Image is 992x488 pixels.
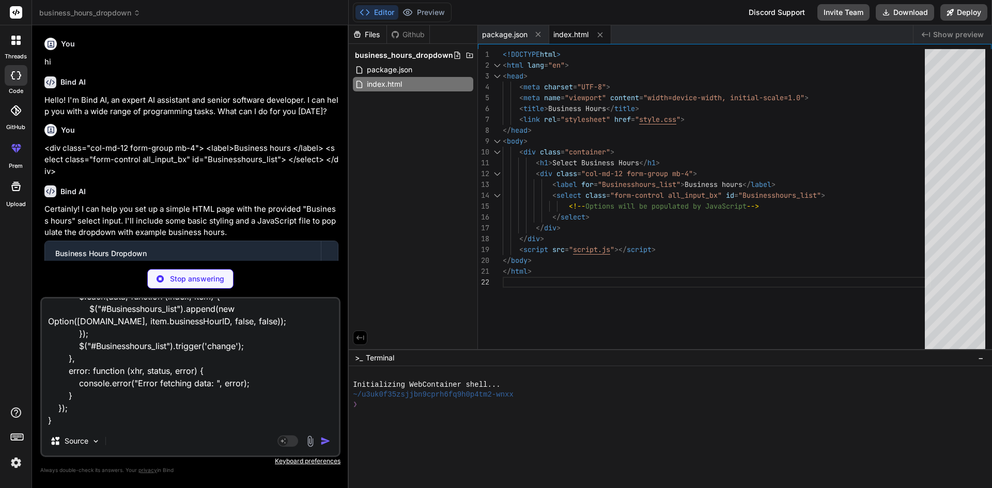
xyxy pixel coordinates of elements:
[610,245,614,254] span: "
[490,168,504,179] div: Click to collapse the range.
[519,115,523,124] span: <
[478,92,489,103] div: 5
[585,191,606,200] span: class
[536,223,544,232] span: </
[804,93,809,102] span: >
[552,212,561,222] span: </
[581,169,693,178] span: "col-md-12 form-group mb-4"
[6,123,25,132] label: GitHub
[60,186,86,197] h6: Bind AI
[507,60,523,70] span: html
[503,60,507,70] span: <
[523,71,528,81] span: >
[6,200,26,209] label: Upload
[44,56,338,68] p: hi
[61,125,75,135] h6: You
[523,104,544,113] span: title
[519,245,523,254] span: <
[556,50,561,59] span: >
[742,4,811,21] div: Discord Support
[561,93,565,102] span: =
[540,158,548,167] span: h1
[569,201,585,211] span: <!--
[561,115,610,124] span: "stylesheet"
[39,8,141,18] span: business_hours_dropdown
[598,180,680,189] span: "Businesshours_list"
[544,115,556,124] span: rel
[478,266,489,277] div: 21
[366,353,394,363] span: Terminal
[639,115,676,124] span: style.css
[353,390,514,400] span: ~/u3uk0f35zsjjbn9cprh6fq9h0p4tm2-wnxx
[478,136,489,147] div: 9
[627,245,652,254] span: script
[536,169,540,178] span: <
[585,201,747,211] span: Options will be populated by JavaScript
[42,298,339,427] textarea: function Bind_BusinessHoursList() { $("#BusinessHoursList").select2({ placeholder: "Select Busine...
[478,103,489,114] div: 6
[606,191,610,200] span: =
[565,147,610,156] span: "container"
[55,248,311,259] div: Business Hours Dropdown
[693,169,697,178] span: >
[978,353,984,363] span: −
[366,64,413,76] span: package.json
[5,52,27,61] label: threads
[355,5,398,20] button: Editor
[355,50,453,60] span: business_hours_dropdown
[656,158,660,167] span: >
[540,169,552,178] span: div
[569,245,573,254] span: "
[685,180,742,189] span: Business hours
[639,93,643,102] span: =
[478,223,489,233] div: 17
[771,180,776,189] span: >
[561,147,565,156] span: =
[478,179,489,190] div: 13
[726,191,734,200] span: id
[680,115,685,124] span: >
[519,234,528,243] span: </
[528,125,532,135] span: >
[585,212,590,222] span: >
[353,400,358,410] span: ❯
[553,29,588,40] span: index.html
[556,191,581,200] span: select
[610,93,639,102] span: content
[490,136,504,147] div: Click to collapse the range.
[503,136,507,146] span: <
[610,191,722,200] span: "form-control all_input_bx"
[91,437,100,446] img: Pick Models
[976,350,986,366] button: −
[876,4,934,21] button: Download
[355,353,363,363] span: >_
[552,158,639,167] span: Select Business Hours
[548,158,552,167] span: >
[304,435,316,447] img: attachment
[490,71,504,82] div: Click to collapse the range.
[398,5,449,20] button: Preview
[478,147,489,158] div: 10
[353,380,501,390] span: Initializing WebContainer shell...
[581,180,594,189] span: for
[573,245,610,254] span: script.js
[519,147,523,156] span: <
[478,49,489,60] div: 1
[9,87,23,96] label: code
[565,60,569,70] span: >
[751,180,771,189] span: label
[478,255,489,266] div: 20
[540,147,561,156] span: class
[556,223,561,232] span: >
[490,190,504,201] div: Click to collapse the range.
[552,180,556,189] span: <
[556,169,577,178] span: class
[507,136,523,146] span: body
[478,60,489,71] div: 2
[478,158,489,168] div: 11
[60,77,86,87] h6: Bind AI
[523,245,548,254] span: script
[565,93,606,102] span: "viewport"
[349,29,386,40] div: Files
[594,180,598,189] span: =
